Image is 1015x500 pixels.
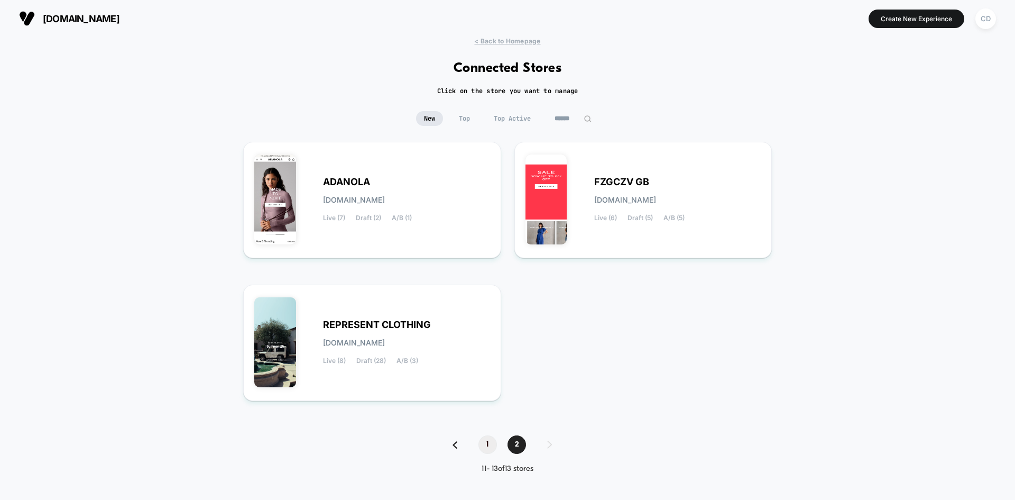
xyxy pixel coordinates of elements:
[454,61,562,76] h1: Connected Stores
[323,178,370,186] span: ADANOLA
[525,154,567,244] img: FZGCZV_GB
[356,214,381,222] span: Draft (2)
[323,214,345,222] span: Live (7)
[392,214,412,222] span: A/B (1)
[416,111,443,126] span: New
[323,357,346,365] span: Live (8)
[584,115,592,123] img: edit
[508,435,526,454] span: 2
[43,13,119,24] span: [DOMAIN_NAME]
[16,10,123,27] button: [DOMAIN_NAME]
[594,178,649,186] span: FZGCZV GB
[628,214,653,222] span: Draft (5)
[663,214,685,222] span: A/B (5)
[323,321,431,329] span: REPRESENT CLOTHING
[486,111,539,126] span: Top Active
[594,214,617,222] span: Live (6)
[451,111,478,126] span: Top
[396,357,418,365] span: A/B (3)
[19,11,35,26] img: Visually logo
[474,37,540,45] span: < Back to Homepage
[869,10,964,28] button: Create New Experience
[323,339,385,347] span: [DOMAIN_NAME]
[323,196,385,204] span: [DOMAIN_NAME]
[356,357,386,365] span: Draft (28)
[254,297,296,387] img: REPRESENT_CLOTHING
[254,154,296,244] img: ADANOLA
[442,465,573,474] div: 11 - 13 of 13 stores
[972,8,999,30] button: CD
[478,435,497,454] span: 1
[437,87,578,95] h2: Click on the store you want to manage
[594,196,656,204] span: [DOMAIN_NAME]
[975,8,996,29] div: CD
[453,441,457,449] img: pagination back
